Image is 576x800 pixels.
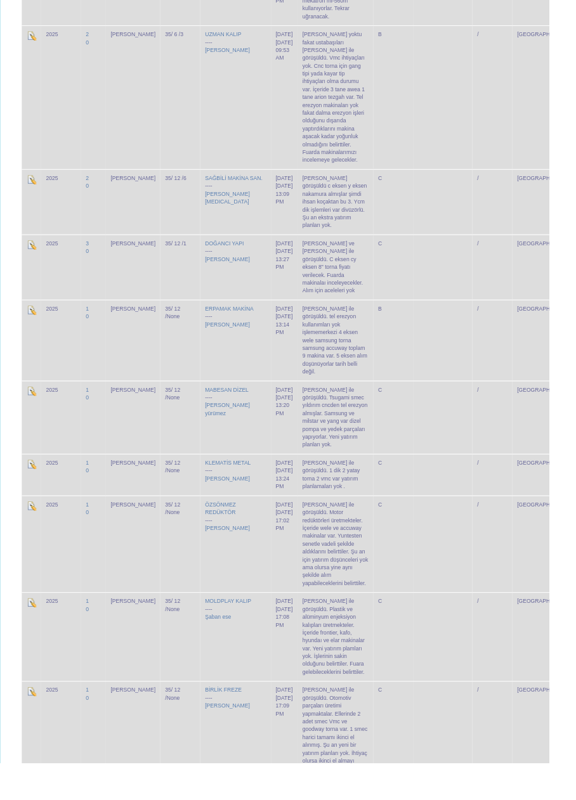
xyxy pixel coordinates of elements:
td: / [495,520,537,621]
td: 35/ 12 /None [168,314,210,399]
td: [DATE] [284,177,312,246]
td: B [391,314,433,399]
td: / [495,27,537,177]
td: ---- [210,314,284,399]
img: Edit [28,482,38,492]
td: 2025 [43,476,85,520]
td: [DATE] [284,27,312,177]
td: 35/ 12 /6 [168,177,210,246]
td: [DATE] [284,314,312,399]
td: [DATE] [284,621,312,714]
a: 0 [90,636,93,642]
div: [DATE] 09:53 AM [289,41,307,65]
a: 0 [90,534,93,541]
a: 2 [90,33,93,39]
img: Edit [28,720,38,730]
img: Edit [28,252,38,262]
a: [PERSON_NAME] [215,269,262,275]
td: 35/ 12 /None [168,621,210,714]
a: [PERSON_NAME] [215,737,262,744]
div: [DATE] 13:14 PM [289,328,307,353]
td: 35/ 12 /None [168,399,210,476]
a: 0 [90,261,93,267]
td: C [391,476,433,520]
a: 1 [90,526,93,532]
td: ---- [210,621,284,714]
img: Edit [28,32,38,42]
td: [PERSON_NAME] [111,246,168,314]
td: 2025 [43,246,85,314]
td: [PERSON_NAME] ve [PERSON_NAME] ile görüşüldü. C eksen cy eksen 8" torna fiyatı verilecek. Fuarda ... [312,246,391,314]
a: ÖZSÖNMEZ REDÜKTÖR [215,526,247,541]
img: Edit [28,405,38,415]
td: [DATE] [284,520,312,621]
a: [PERSON_NAME] yürümez [215,422,262,437]
div: [DATE] 13:09 PM [289,191,307,216]
a: [PERSON_NAME] [215,337,262,344]
div: [DATE] 17:09 PM [289,728,307,753]
a: 0 [90,41,93,48]
a: 1 [90,482,93,489]
td: B [391,27,433,177]
a: MABESAN DİZEL [215,406,261,412]
td: C [391,621,433,714]
a: [PERSON_NAME] [215,499,262,505]
td: / [495,246,537,314]
img: Edit [28,183,38,193]
td: [PERSON_NAME] [111,314,168,399]
td: / [495,314,537,399]
a: MOLDPLAY KALIP [215,628,263,634]
a: [PERSON_NAME] [215,551,262,557]
img: Edit [28,627,38,637]
div: [DATE] 13:20 PM [289,413,307,438]
div: [DATE] 13:27 PM [289,260,307,285]
a: [PERSON_NAME][MEDICAL_DATA] [215,200,262,215]
a: 1 [90,406,93,412]
td: / [495,177,537,246]
td: C [391,399,433,476]
td: / [495,476,537,520]
a: 1 [90,628,93,634]
img: Edit [28,320,38,330]
td: [PERSON_NAME] [111,520,168,621]
a: 0 [90,491,93,497]
td: 35/ 12 /None [168,520,210,621]
a: 2 [90,184,93,190]
a: [PERSON_NAME] [215,49,262,56]
a: 3 [90,252,93,259]
td: ---- [210,476,284,520]
a: DOĞANCI YAPI [215,252,256,259]
td: [PERSON_NAME] [111,177,168,246]
td: [PERSON_NAME] ile görüşüldü. tel erezyon kullanımları yok işlememerkezi 4 eksen wele samsung torn... [312,314,391,399]
td: [DATE] [284,399,312,476]
a: 1 [90,721,93,727]
td: [PERSON_NAME] ile görüşüldü. Motor redüktörleri üretmekteler. İçeride wele ve accuway makinalar v... [312,520,391,621]
td: [PERSON_NAME] görüşüldü c eksen y eksen nakamura almışlar şimdi ihsan koçaktan bu 3. Ycm dik işle... [312,177,391,246]
td: [DATE] [284,476,312,520]
a: 0 [90,192,93,198]
a: 0 [90,414,93,420]
td: 2025 [43,177,85,246]
td: 2025 [43,399,85,476]
td: C [391,177,433,246]
td: [PERSON_NAME] [111,399,168,476]
a: 0 [90,729,93,735]
a: Şaban ese [215,644,242,650]
a: ERPAMAK MAKİNA [215,321,266,327]
div: [DATE] 17:08 PM [289,635,307,660]
a: SAĞBİLİ MAKİNA SAN. [215,184,275,190]
td: [DATE] [284,246,312,314]
a: 0 [90,329,93,335]
td: ---- [210,520,284,621]
td: 2025 [43,27,85,177]
td: [PERSON_NAME] ile görüşüldü. Tsugami smec yıldırım cncden tel erezyon almışlar. Samsung ve milsta... [312,399,391,476]
td: ---- [210,399,284,476]
td: C [391,246,433,314]
td: 35/ 12 /None [168,476,210,520]
td: 2025 [43,520,85,621]
td: [PERSON_NAME] ile görüşüldü. 1 dik 2 yatay torna 2 vmc var yatırım planlamaları yok . [312,476,391,520]
td: [PERSON_NAME] [111,476,168,520]
td: / [495,621,537,714]
td: 2025 [43,621,85,714]
td: 2025 [43,314,85,399]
